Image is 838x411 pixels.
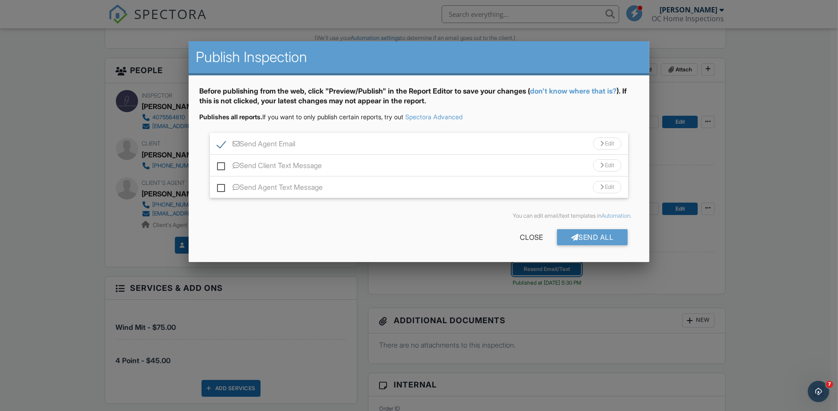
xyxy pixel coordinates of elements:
[405,113,462,121] a: Spectora Advanced
[217,140,295,151] label: Send Agent Email
[206,212,632,219] div: You can edit email/text templates in .
[217,183,323,194] label: Send Agent Text Message
[593,137,621,150] div: Edit
[199,113,262,121] strong: Publishes all reports.
[530,86,617,95] a: don't know where that is?
[601,212,630,219] a: Automation
[557,229,628,245] div: Send All
[506,229,557,245] div: Close
[196,48,642,66] h2: Publish Inspection
[593,159,621,172] div: Edit
[199,86,639,113] div: Before publishing from the web, click "Preview/Publish" in the Report Editor to save your changes...
[826,381,833,388] span: 7
[808,381,829,402] iframe: Intercom live chat
[217,161,322,172] label: Send Client Text Message
[199,113,403,121] span: If you want to only publish certain reports, try out
[593,181,621,193] div: Edit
